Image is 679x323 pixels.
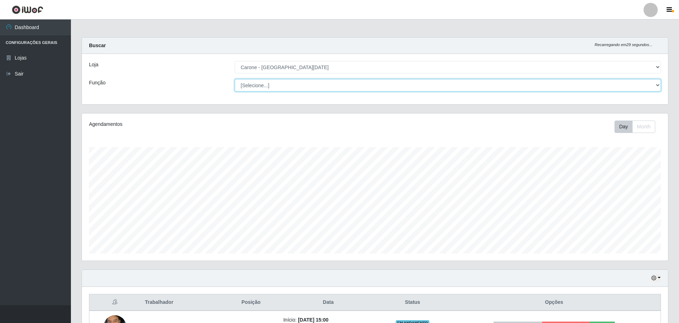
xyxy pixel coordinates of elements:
th: Data [279,294,378,311]
label: Função [89,79,106,87]
button: Day [614,121,633,133]
label: Loja [89,61,98,68]
button: Month [632,121,655,133]
th: Trabalhador [141,294,223,311]
strong: Buscar [89,43,106,48]
time: [DATE] 15:00 [298,317,328,323]
th: Posição [223,294,279,311]
i: Recarregando em 29 segundos... [595,43,652,47]
th: Opções [447,294,661,311]
div: First group [614,121,655,133]
div: Toolbar with button groups [614,121,661,133]
img: CoreUI Logo [12,5,43,14]
th: Status [378,294,448,311]
div: Agendamentos [89,121,321,128]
